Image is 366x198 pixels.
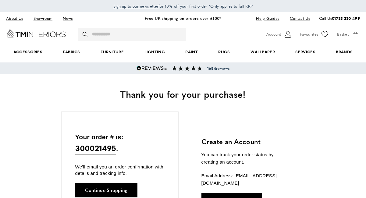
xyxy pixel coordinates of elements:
a: Showroom [29,14,57,23]
span: Thank you for your purchase! [120,87,246,101]
a: Free UK shipping on orders over £100* [145,15,221,21]
p: Email Address: [EMAIL_ADDRESS][DOMAIN_NAME] [201,172,291,187]
button: Search [83,28,89,41]
a: Paint [175,43,208,61]
span: reviews [207,66,229,71]
a: Rugs [208,43,240,61]
a: Furniture [91,43,134,61]
a: Fabrics [53,43,91,61]
a: Wallpaper [240,43,285,61]
p: You can track your order status by creating an account. [201,151,291,166]
a: Contact Us [285,14,310,23]
span: Accessories [3,43,53,61]
span: Favourites [300,31,318,37]
a: 01733 230 499 [332,15,360,21]
a: Help Guides [251,14,284,23]
p: Call Us [319,15,360,22]
a: Favourites [300,30,329,39]
a: News [58,14,77,23]
a: Services [285,43,326,61]
a: Brands [326,43,363,61]
a: Sign up to our newsletter [113,3,159,9]
p: Your order # is: . [75,132,165,155]
button: Customer Account [266,30,292,39]
span: 300021495 [75,142,116,154]
strong: 1654 [207,65,216,71]
a: Continue Shopping [75,183,137,197]
h3: Create an Account [201,137,291,146]
span: for 10% off your first order *Only applies to full RRP [113,3,253,9]
a: About Us [6,14,27,23]
a: Lighting [134,43,175,61]
img: Reviews section [172,66,202,71]
span: Continue Shopping [85,188,128,192]
a: Go to Home page [6,30,66,37]
img: Reviews.io 5 stars [137,66,167,71]
span: Account [266,31,281,37]
p: We'll email you an order confirmation with details and tracking info. [75,164,165,176]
